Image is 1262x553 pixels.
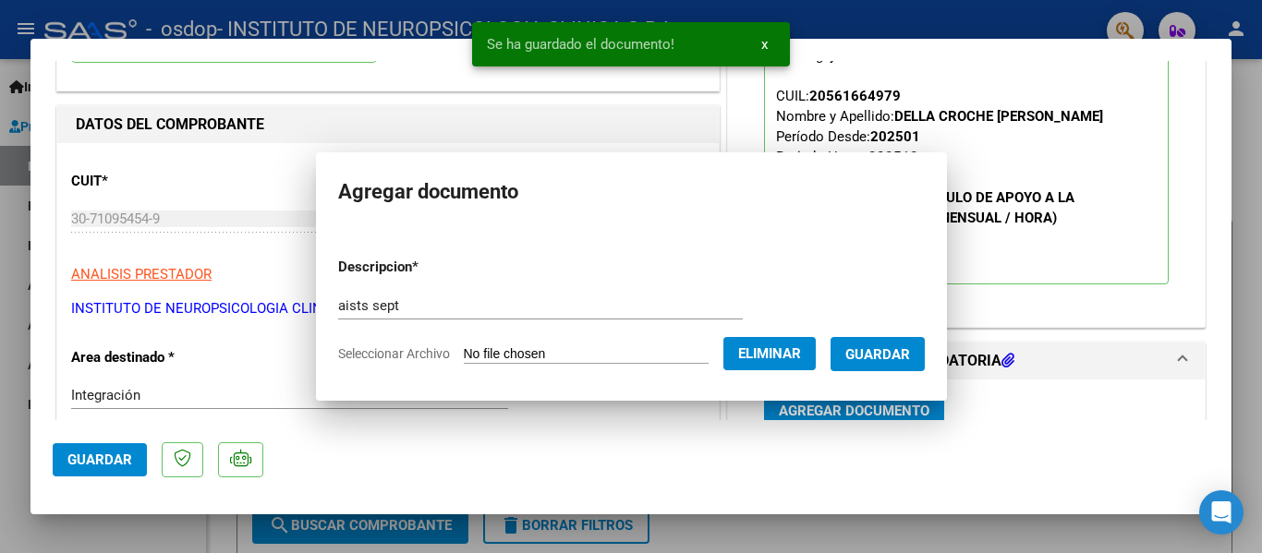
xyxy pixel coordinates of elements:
strong: 202512 [868,149,918,165]
p: Area destinado * [71,347,261,368]
span: x [761,36,768,53]
p: INSTITUTO DE NEUROPSICOLOGIA CLINICA S.R.L. [71,298,705,319]
button: Eliminar [723,337,816,370]
mat-expansion-panel-header: DOCUMENTACIÓN RESPALDATORIA [728,343,1205,379]
div: 20561664979 [809,86,901,106]
span: Integración [71,387,140,403]
button: Guardar [831,337,925,371]
span: Seleccionar Archivo [338,346,450,361]
span: Eliminar [738,345,801,362]
span: Guardar [67,451,132,468]
span: Se ha guardado el documento! [487,35,674,54]
div: Open Intercom Messenger [1199,490,1244,535]
h2: Agregar documento [338,174,925,210]
span: Agregar Documento [779,403,929,419]
p: CUIT [71,171,261,192]
p: Descripcion [338,257,515,278]
strong: DELLA CROCHE [PERSON_NAME] [894,108,1103,125]
strong: 202501 [870,128,920,145]
button: Agregar Documento [764,393,944,427]
p: Legajo preaprobado para Período de Prestación: [764,18,1169,284]
span: ANALISIS PRESTADOR [71,266,212,283]
strong: DATOS DEL COMPROBANTE [76,115,264,133]
button: Guardar [53,443,147,476]
span: Guardar [845,346,910,363]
